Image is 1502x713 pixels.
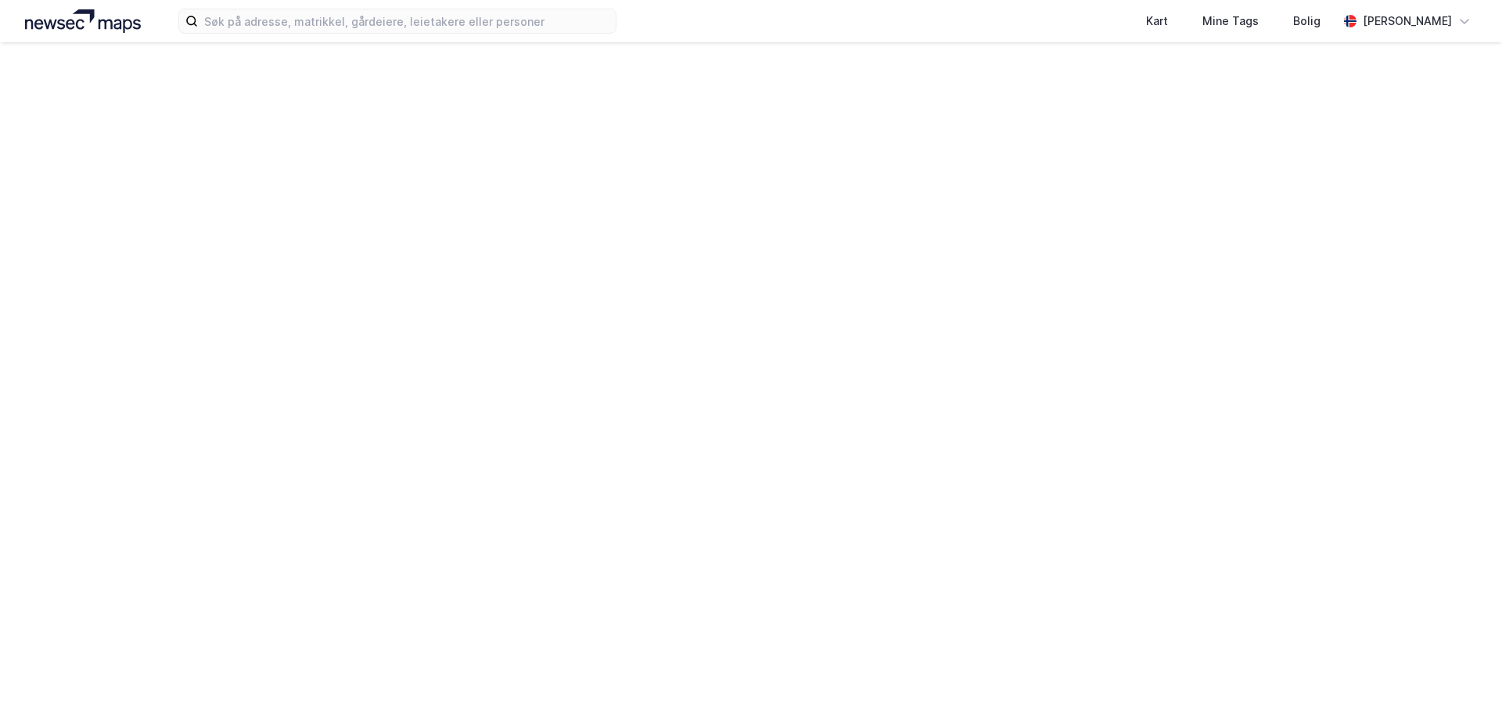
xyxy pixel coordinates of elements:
[1146,12,1168,31] div: Kart
[25,9,141,33] img: logo.a4113a55bc3d86da70a041830d287a7e.svg
[1363,12,1452,31] div: [PERSON_NAME]
[1293,12,1321,31] div: Bolig
[1202,12,1259,31] div: Mine Tags
[198,9,616,33] input: Søk på adresse, matrikkel, gårdeiere, leietakere eller personer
